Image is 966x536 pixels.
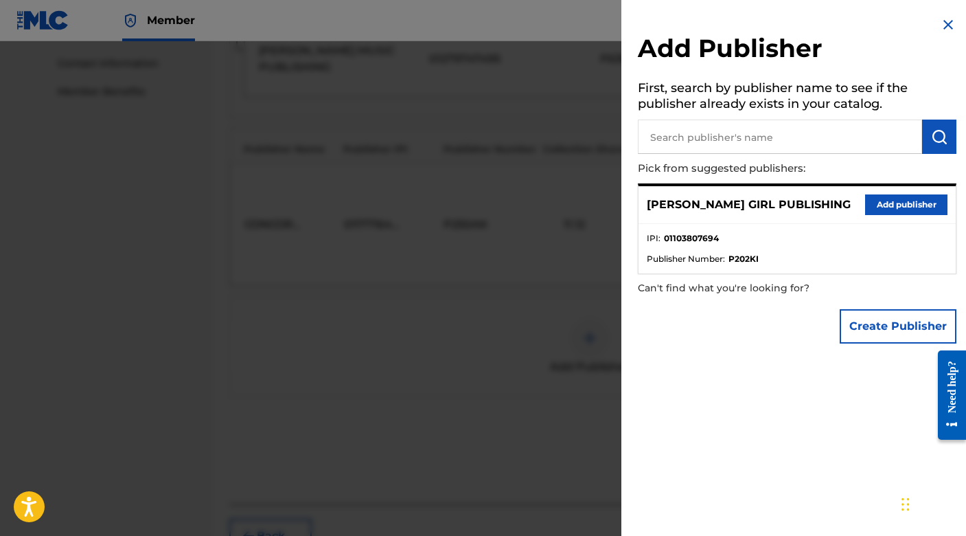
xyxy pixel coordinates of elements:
p: Can't find what you're looking for? [638,274,878,302]
span: Member [147,12,195,28]
p: [PERSON_NAME] GIRL PUBLISHING [647,197,851,213]
span: IPI : [647,232,660,245]
div: Drag [901,484,910,525]
iframe: Resource Center [928,340,966,451]
img: MLC Logo [16,10,69,30]
strong: 01103807694 [664,232,719,245]
input: Search publisher's name [638,120,922,154]
p: Pick from suggested publishers: [638,154,878,183]
span: Publisher Number : [647,253,725,265]
button: Create Publisher [840,309,956,344]
h2: Add Publisher [638,33,956,68]
img: Search Works [931,129,947,145]
button: Add publisher [865,194,947,215]
h5: First, search by publisher name to see if the publisher already exists in your catalog. [638,76,956,120]
strong: P202KI [728,253,759,265]
iframe: Chat Widget [897,470,966,536]
img: Top Rightsholder [122,12,139,29]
